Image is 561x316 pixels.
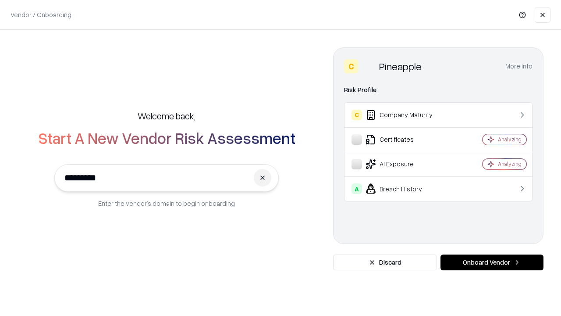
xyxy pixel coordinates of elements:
div: A [352,183,362,194]
div: Analyzing [498,160,522,168]
div: C [344,59,358,73]
p: Enter the vendor’s domain to begin onboarding [98,199,235,208]
div: Certificates [352,134,456,145]
img: Pineapple [362,59,376,73]
button: Discard [333,255,437,270]
button: Onboard Vendor [440,255,543,270]
div: Analyzing [498,136,522,143]
p: Vendor / Onboarding [11,10,71,19]
div: C [352,110,362,120]
div: Pineapple [379,59,422,73]
div: Company Maturity [352,110,456,120]
h2: Start A New Vendor Risk Assessment [38,129,295,147]
h5: Welcome back, [138,110,195,122]
div: Breach History [352,183,456,194]
div: AI Exposure [352,159,456,169]
div: Risk Profile [344,85,533,95]
button: More info [505,58,533,74]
